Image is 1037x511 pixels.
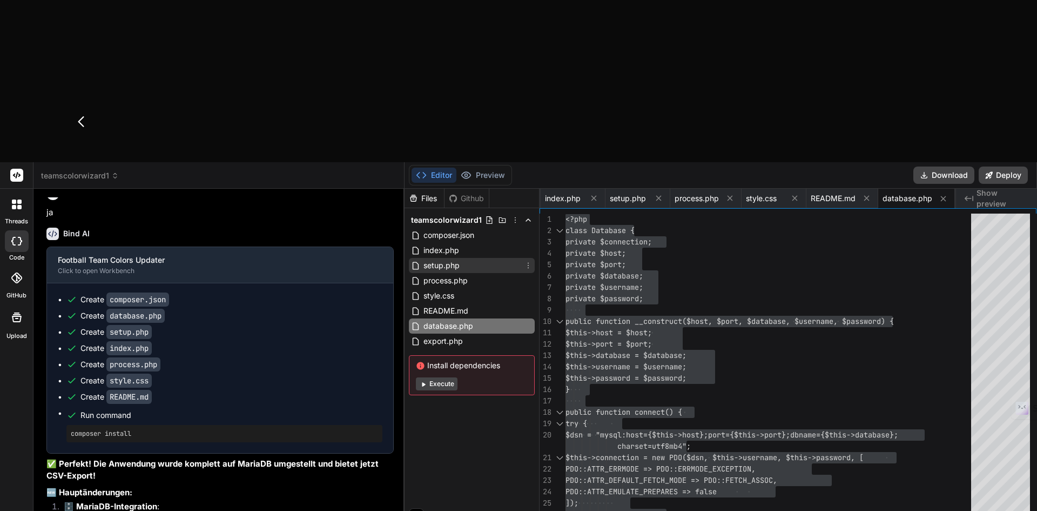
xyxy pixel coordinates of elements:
[730,430,898,440] span: {$this->port};dbname={$this->database};
[565,294,643,303] span: private $password;
[540,327,551,339] div: 11
[540,407,551,418] div: 18
[565,419,587,428] span: try {
[422,335,464,348] span: export.php
[540,486,551,497] div: 24
[553,418,567,429] div: Click to collapse the range.
[80,375,152,386] div: Create
[811,193,856,204] span: README.md
[540,373,551,384] div: 15
[712,475,777,485] span: O::FETCH_ASSOC,
[540,350,551,361] div: 13
[565,407,682,417] span: public function connect() {
[540,361,551,373] div: 14
[540,316,551,327] div: 10
[565,237,652,247] span: private $connection;
[9,253,24,262] label: code
[71,429,378,438] pre: composer install
[540,248,551,259] div: 4
[565,225,635,235] span: class Database {
[41,170,119,181] span: teamscolorwizard1
[540,259,551,270] div: 5
[540,293,551,304] div: 8
[80,359,160,370] div: Create
[712,464,756,474] span: EXCEPTION,
[106,293,169,307] code: composer.json
[405,193,444,204] div: Files
[540,214,551,225] div: 1
[553,452,567,463] div: Click to collapse the range.
[565,316,764,326] span: public function __construct($host, $port, $dat
[712,487,717,496] span: e
[540,270,551,282] div: 6
[80,310,165,321] div: Create
[416,377,457,390] button: Execute
[80,410,382,421] span: Run command
[565,373,686,383] span: $this->password = $password;
[675,193,719,204] span: process.php
[764,316,894,326] span: abase, $username, $password) {
[565,271,643,281] span: private $database;
[411,215,482,225] span: teamscolorwizard1
[422,244,460,257] span: index.php
[565,453,730,462] span: $this->connection = new PDO($dsn, $thi
[565,384,570,394] span: }
[58,255,365,266] div: Football Team Colors Updater
[565,464,712,474] span: PDO::ATTR_ERRMODE => PDO::ERRMODE_
[913,167,974,184] button: Download
[565,475,712,485] span: PDO::ATTR_DEFAULT_FETCH_MODE => PD
[6,331,27,341] label: Upload
[422,229,475,242] span: composer.json
[553,407,567,418] div: Click to collapse the range.
[106,390,152,404] code: README.md
[610,193,646,204] span: setup.php
[565,498,578,508] span: ]);
[445,193,489,204] div: Github
[565,328,652,337] span: $this->host = $host;
[412,168,456,183] button: Editor
[746,193,777,204] span: style.css
[540,497,551,509] div: 25
[106,374,152,388] code: style.css
[540,452,551,463] div: 21
[422,274,469,287] span: process.php
[46,459,381,481] strong: ✅ Perfekt! Die Anwendung wurde komplett auf MariaDB umgestellt und bietet jetzt CSV-Export!
[106,341,152,355] code: index.php
[540,339,551,350] div: 12
[46,207,394,219] p: ja
[46,487,132,497] strong: 🆕 Hauptänderungen:
[106,357,160,371] code: process.php
[6,291,26,300] label: GitHub
[540,475,551,486] div: 23
[422,304,469,317] span: README.md
[545,193,581,204] span: index.php
[565,260,626,269] span: private $port;
[5,217,28,226] label: threads
[422,320,474,333] span: database.php
[106,325,152,339] code: setup.php
[422,259,461,272] span: setup.php
[106,309,165,323] code: database.php
[540,463,551,475] div: 22
[80,391,152,402] div: Create
[456,168,509,183] button: Preview
[730,453,864,462] span: s->username, $this->password, [
[565,339,652,349] span: $this->port = $port;
[540,282,551,293] div: 7
[553,225,567,236] div: Click to collapse the range.
[540,384,551,395] div: 16
[540,304,551,316] div: 9
[565,214,587,224] span: <?php
[617,441,691,451] span: charset=utf8mb4";
[58,267,365,275] div: Click to open Workbench
[540,236,551,248] div: 3
[80,327,152,337] div: Create
[540,418,551,429] div: 19
[565,430,730,440] span: $dsn = "mysql:host={$this->host};port=
[416,360,528,371] span: Install dependencies
[565,362,686,371] span: $this->username = $username;
[565,248,626,258] span: private $host;
[553,316,567,327] div: Click to collapse the range.
[80,343,152,354] div: Create
[47,247,376,283] button: Football Team Colors UpdaterClick to open Workbench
